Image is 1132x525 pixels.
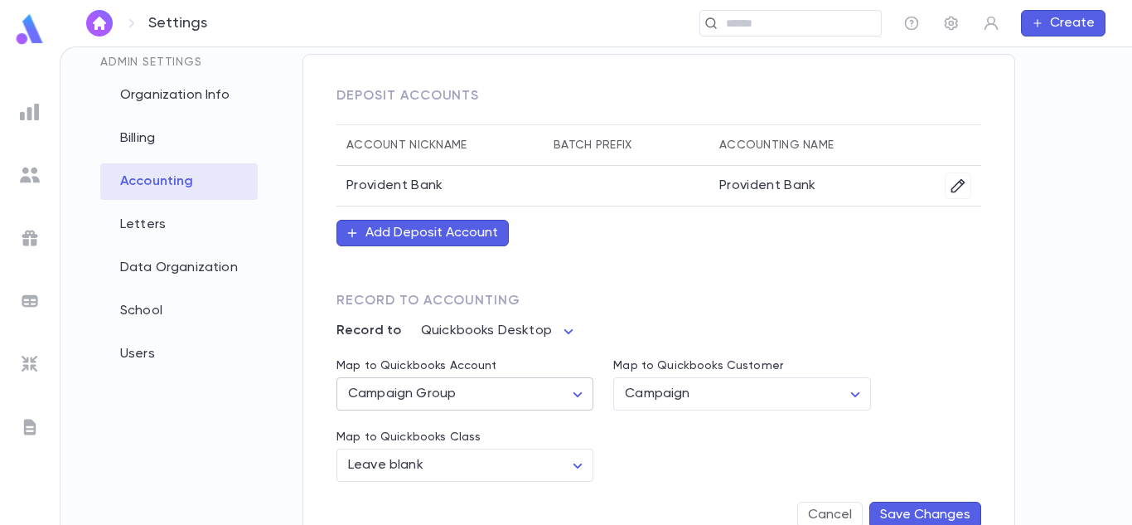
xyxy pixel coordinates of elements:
[20,228,40,248] img: campaigns_grey.99e729a5f7ee94e3726e6486bddda8f1.svg
[100,56,202,68] span: Admin Settings
[336,90,479,103] span: Deposit Accounts
[336,323,411,339] p: Record to
[336,166,544,207] td: Provident Bank
[100,163,258,200] div: Accounting
[544,125,709,166] th: Batch Prefix
[100,336,258,372] div: Users
[100,120,258,157] div: Billing
[148,14,207,32] p: Settings
[89,17,109,30] img: home_white.a664292cf8c1dea59945f0da9f25487c.svg
[421,324,552,338] span: Quickbooks Desktop
[613,378,870,411] div: Campaign
[20,354,40,374] img: imports_grey.530a8a0e642e233f2baf0ef88e8c9fcb.svg
[336,125,544,166] th: Account Nickname
[20,291,40,311] img: batches_grey.339ca447c9d9533ef1741baa751efc33.svg
[336,378,593,411] div: Campaign Group
[348,459,423,472] span: Leave blank
[709,166,875,207] td: Provident Bank
[336,430,481,444] label: Map to Quickbooks Class
[336,450,593,482] div: Leave blank
[348,387,456,401] span: Campaign Group
[336,294,520,308] span: Record To Accounting
[336,220,509,246] button: Add Deposit Account
[625,387,689,401] span: Campaign
[13,13,46,46] img: logo
[100,207,258,243] div: Letters
[100,77,258,114] div: Organization Info
[336,359,497,372] label: Map to Quickbooks Account
[20,417,40,437] img: letters_grey.7941b92b52307dd3b8a917253454ce1c.svg
[20,102,40,122] img: reports_grey.c525e4749d1bce6a11f5fe2a8de1b229.svg
[20,165,40,185] img: students_grey.60c7aba0da46da39d6d829b817ac14fc.svg
[100,250,258,286] div: Data Organization
[1021,10,1105,36] button: Create
[421,315,578,348] div: Quickbooks Desktop
[613,359,783,372] label: Map to Quickbooks Customer
[709,125,875,166] th: Accounting Name
[100,293,258,329] div: School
